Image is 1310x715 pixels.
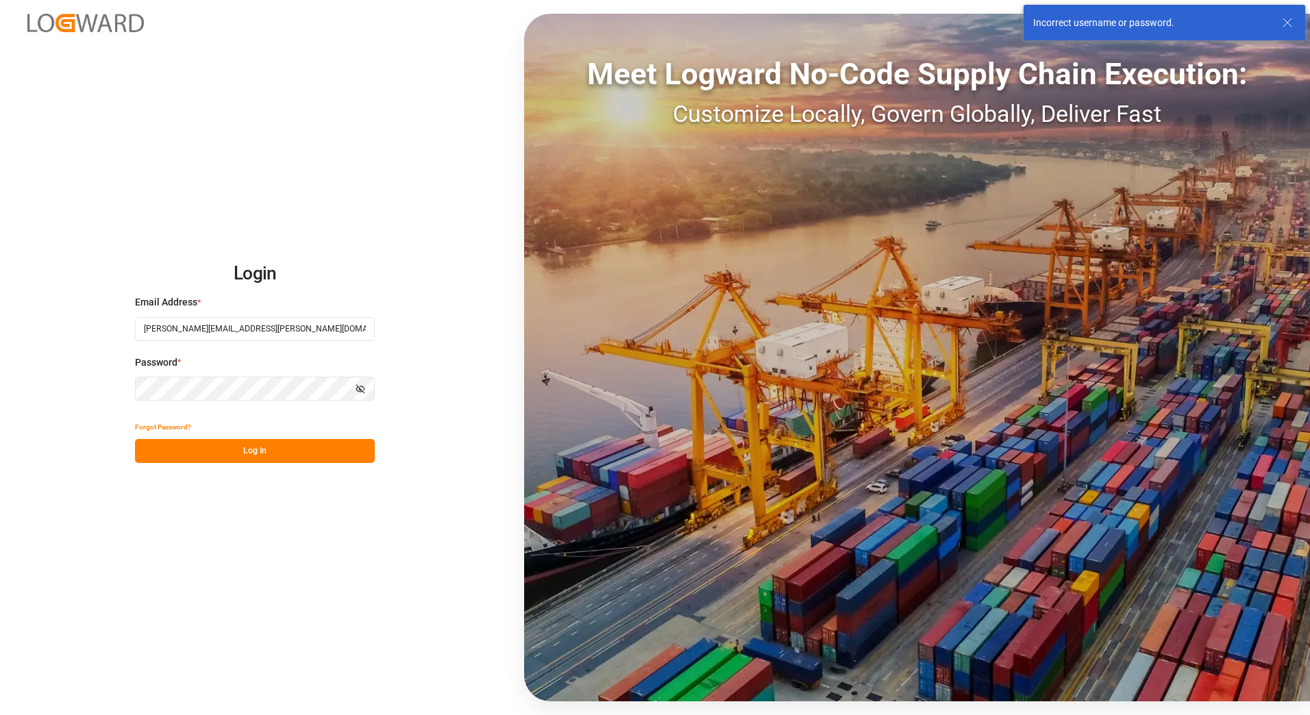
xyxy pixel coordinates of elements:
div: Meet Logward No-Code Supply Chain Execution: [524,51,1310,97]
div: Incorrect username or password. [1033,16,1269,30]
div: Customize Locally, Govern Globally, Deliver Fast [524,97,1310,131]
input: Enter your email [135,317,375,341]
span: Password [135,355,177,370]
h2: Login [135,252,375,296]
span: Email Address [135,295,197,310]
button: Forgot Password? [135,415,191,439]
button: Log In [135,439,375,463]
img: Logward_new_orange.png [27,14,144,32]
